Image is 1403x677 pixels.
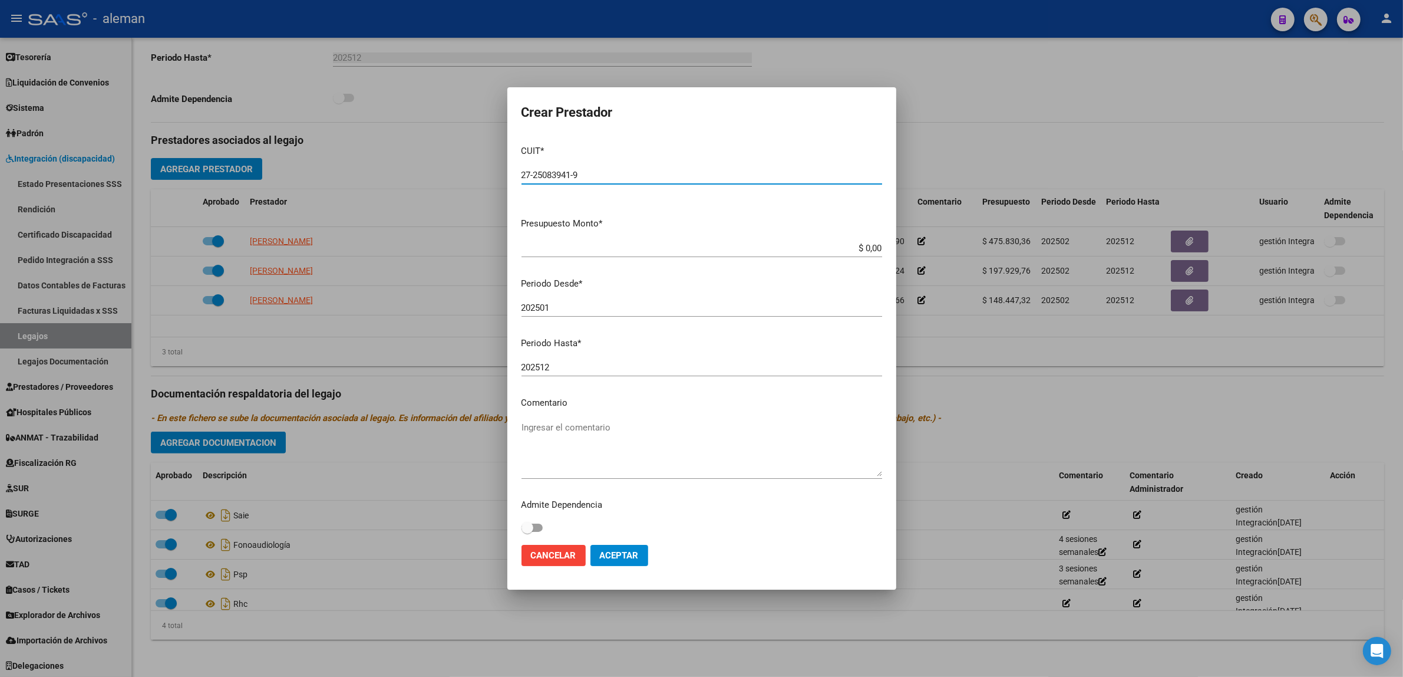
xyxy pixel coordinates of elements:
[521,144,882,158] p: CUIT
[521,396,882,410] p: Comentario
[521,217,882,231] p: Presupuesto Monto
[521,498,882,512] p: Admite Dependencia
[1363,637,1391,665] div: Open Intercom Messenger
[521,545,586,566] button: Cancelar
[590,545,648,566] button: Aceptar
[521,337,882,350] p: Periodo Hasta
[521,277,882,291] p: Periodo Desde
[531,550,576,561] span: Cancelar
[600,550,639,561] span: Aceptar
[521,101,882,124] h2: Crear Prestador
